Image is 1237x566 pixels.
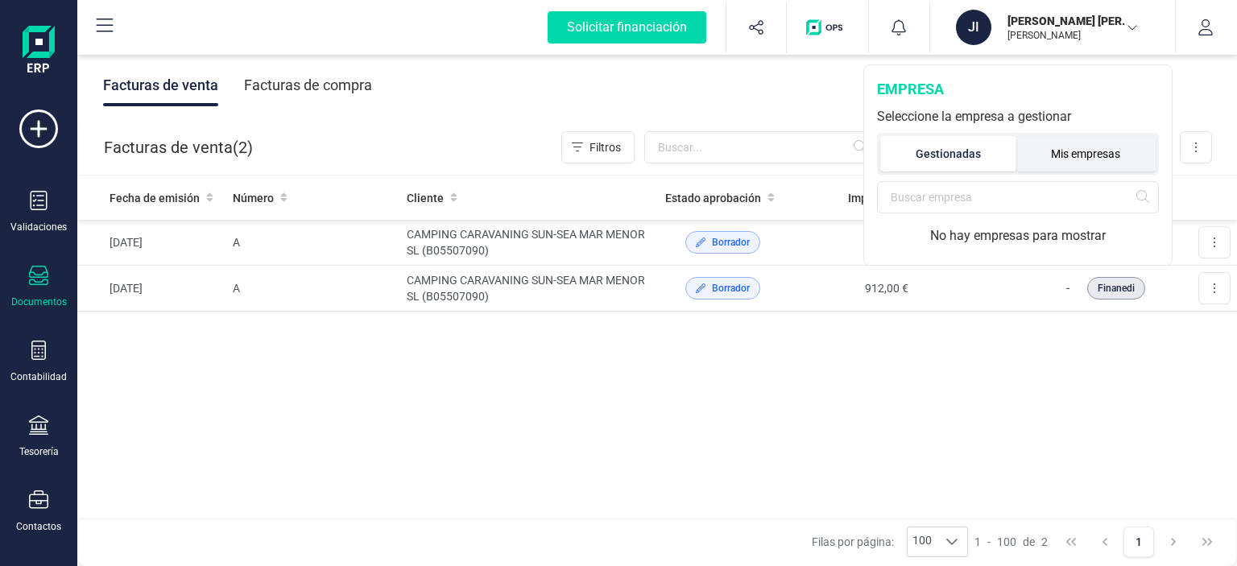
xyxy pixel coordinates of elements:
[921,279,1069,298] p: -
[1158,527,1189,557] button: Next Page
[19,445,59,458] div: Tesorería
[528,2,726,53] button: Solicitar financiación
[880,136,1016,171] li: Gestionadas
[238,136,247,159] span: 2
[548,11,706,43] div: Solicitar financiación
[1016,136,1156,171] li: Mis empresas
[11,295,67,308] div: Documentos
[806,19,849,35] img: Logo de OPS
[788,266,915,312] td: 912,00 €
[77,220,226,266] td: [DATE]
[812,527,968,557] div: Filas por página:
[997,534,1016,550] span: 100
[244,64,372,106] div: Facturas de compra
[712,281,750,295] span: Borrador
[877,107,1159,126] div: Seleccione la empresa a gestionar
[1023,534,1035,550] span: de
[974,534,981,550] span: 1
[226,220,400,266] td: A
[1056,527,1086,557] button: First Page
[1098,281,1135,295] span: Finanedi
[1041,534,1048,550] span: 2
[400,266,659,312] td: CAMPING CARAVANING SUN-SEA MAR MENOR SL (B05507090)
[233,190,274,206] span: Número
[590,139,621,155] span: Filtros
[10,370,67,383] div: Contabilidad
[16,520,61,533] div: Contactos
[1090,527,1120,557] button: Previous Page
[1123,527,1154,557] button: Page 1
[712,235,750,250] span: Borrador
[1007,29,1136,42] p: [PERSON_NAME]
[644,131,876,163] input: Buscar...
[1007,13,1136,29] p: [PERSON_NAME] [PERSON_NAME]
[104,131,253,163] div: Facturas de venta ( )
[949,2,1156,53] button: JI[PERSON_NAME] [PERSON_NAME][PERSON_NAME]
[864,226,1172,258] div: No hay empresas para mostrar
[908,527,937,556] span: 100
[77,266,226,312] td: [DATE]
[877,181,1159,213] input: Buscar empresa
[877,78,1159,101] div: empresa
[956,10,991,45] div: JI
[10,221,67,233] div: Validaciones
[407,190,444,206] span: Cliente
[561,131,635,163] button: Filtros
[23,26,55,77] img: Logo Finanedi
[788,220,915,266] td: 0,00 €
[665,190,761,206] span: Estado aprobación
[110,190,200,206] span: Fecha de emisión
[796,2,858,53] button: Logo de OPS
[848,190,888,206] span: Importe
[400,220,659,266] td: CAMPING CARAVANING SUN-SEA MAR MENOR SL (B05507090)
[1192,527,1223,557] button: Last Page
[226,266,400,312] td: A
[103,64,218,106] div: Facturas de venta
[974,534,1048,550] div: -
